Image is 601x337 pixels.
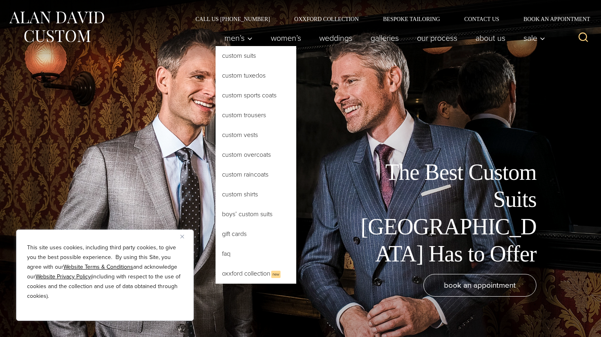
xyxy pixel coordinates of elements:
[271,271,281,278] span: New
[216,66,296,85] a: Custom Tuxedos
[216,30,550,46] nav: Primary Navigation
[310,30,362,46] a: weddings
[444,279,516,291] span: book an appointment
[216,224,296,244] a: Gift Cards
[216,264,296,284] a: Oxxford CollectionNew
[362,30,408,46] a: Galleries
[262,30,310,46] a: Women’s
[282,16,371,22] a: Oxxford Collection
[36,272,91,281] a: Website Privacy Policy
[355,159,536,267] h1: The Best Custom Suits [GEOGRAPHIC_DATA] Has to Offer
[452,16,511,22] a: Contact Us
[216,145,296,164] a: Custom Overcoats
[467,30,515,46] a: About Us
[216,86,296,105] a: Custom Sports Coats
[216,244,296,263] a: FAQ
[574,28,593,48] button: View Search Form
[423,274,536,297] a: book an appointment
[216,165,296,184] a: Custom Raincoats
[216,185,296,204] a: Custom Shirts
[371,16,452,22] a: Bespoke Tailoring
[216,105,296,125] a: Custom Trousers
[183,16,593,22] nav: Secondary Navigation
[63,263,133,271] a: Website Terms & Conditions
[224,34,253,42] span: Men’s
[216,46,296,65] a: Custom Suits
[27,243,183,301] p: This site uses cookies, including third party cookies, to give you the best possible experience. ...
[8,9,105,45] img: Alan David Custom
[511,16,593,22] a: Book an Appointment
[180,232,190,241] button: Close
[180,235,184,238] img: Close
[408,30,467,46] a: Our Process
[216,125,296,145] a: Custom Vests
[183,16,282,22] a: Call Us [PHONE_NUMBER]
[216,204,296,224] a: Boys’ Custom Suits
[524,34,545,42] span: Sale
